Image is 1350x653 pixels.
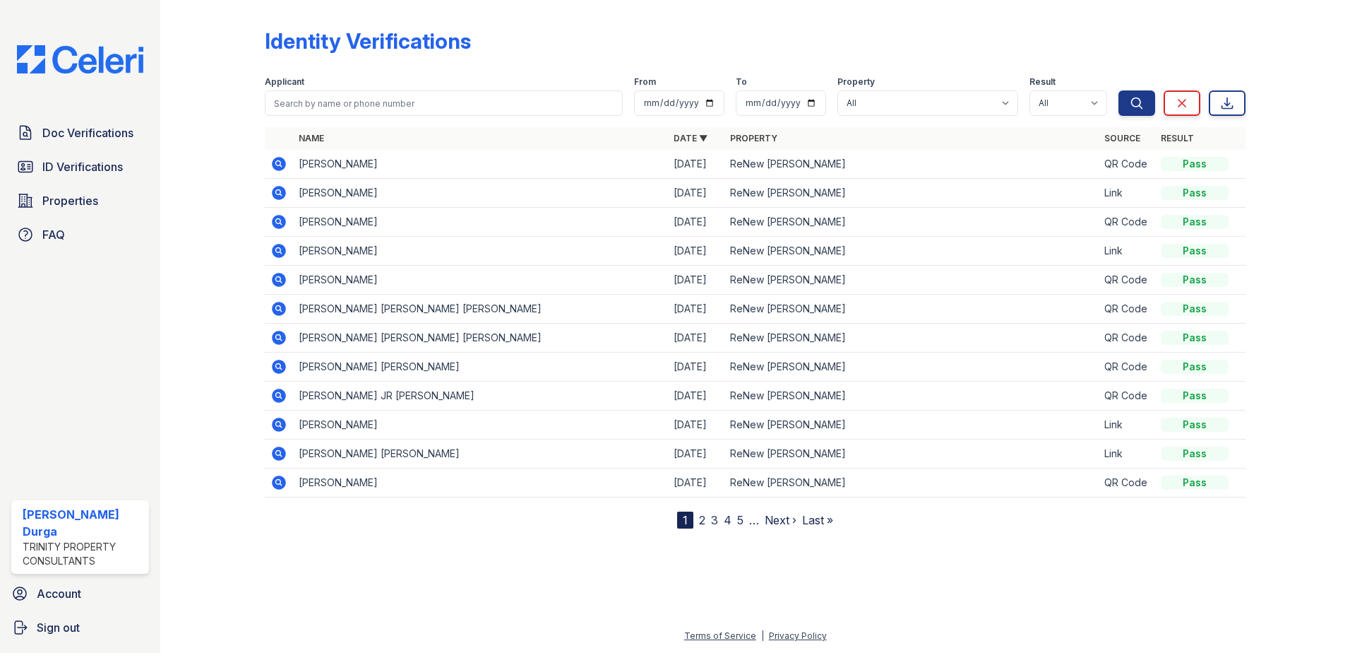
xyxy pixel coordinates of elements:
[765,513,796,527] a: Next ›
[668,411,724,440] td: [DATE]
[6,580,155,608] a: Account
[724,411,1099,440] td: ReNew [PERSON_NAME]
[1161,389,1229,403] div: Pass
[724,513,731,527] a: 4
[724,440,1099,469] td: ReNew [PERSON_NAME]
[668,150,724,179] td: [DATE]
[42,192,98,209] span: Properties
[11,153,149,181] a: ID Verifications
[724,469,1099,498] td: ReNew [PERSON_NAME]
[42,124,133,141] span: Doc Verifications
[1161,418,1229,432] div: Pass
[265,76,304,88] label: Applicant
[37,619,80,636] span: Sign out
[761,630,764,641] div: |
[1161,133,1194,143] a: Result
[724,324,1099,353] td: ReNew [PERSON_NAME]
[1099,237,1155,266] td: Link
[769,630,827,641] a: Privacy Policy
[293,382,668,411] td: [PERSON_NAME] JR [PERSON_NAME]
[737,513,743,527] a: 5
[802,513,833,527] a: Last »
[1161,476,1229,490] div: Pass
[668,469,724,498] td: [DATE]
[42,226,65,243] span: FAQ
[724,208,1099,237] td: ReNew [PERSON_NAME]
[1161,273,1229,287] div: Pass
[668,237,724,266] td: [DATE]
[1099,295,1155,324] td: QR Code
[1099,150,1155,179] td: QR Code
[668,208,724,237] td: [DATE]
[724,266,1099,295] td: ReNew [PERSON_NAME]
[736,76,747,88] label: To
[293,469,668,498] td: [PERSON_NAME]
[677,512,693,529] div: 1
[11,187,149,215] a: Properties
[724,237,1099,266] td: ReNew [PERSON_NAME]
[724,150,1099,179] td: ReNew [PERSON_NAME]
[724,382,1099,411] td: ReNew [PERSON_NAME]
[37,585,81,602] span: Account
[293,266,668,295] td: [PERSON_NAME]
[1099,469,1155,498] td: QR Code
[724,295,1099,324] td: ReNew [PERSON_NAME]
[730,133,777,143] a: Property
[668,324,724,353] td: [DATE]
[11,220,149,249] a: FAQ
[668,382,724,411] td: [DATE]
[1104,133,1140,143] a: Source
[265,90,623,116] input: Search by name or phone number
[724,179,1099,208] td: ReNew [PERSON_NAME]
[293,150,668,179] td: [PERSON_NAME]
[1099,179,1155,208] td: Link
[293,208,668,237] td: [PERSON_NAME]
[837,76,875,88] label: Property
[293,295,668,324] td: [PERSON_NAME] [PERSON_NAME] [PERSON_NAME]
[6,613,155,642] a: Sign out
[1161,331,1229,345] div: Pass
[1099,266,1155,295] td: QR Code
[1161,302,1229,316] div: Pass
[668,295,724,324] td: [DATE]
[1161,244,1229,258] div: Pass
[293,179,668,208] td: [PERSON_NAME]
[1161,157,1229,171] div: Pass
[668,440,724,469] td: [DATE]
[293,353,668,382] td: [PERSON_NAME] [PERSON_NAME]
[634,76,656,88] label: From
[293,237,668,266] td: [PERSON_NAME]
[668,179,724,208] td: [DATE]
[293,411,668,440] td: [PERSON_NAME]
[699,513,705,527] a: 2
[668,266,724,295] td: [DATE]
[1161,186,1229,200] div: Pass
[1099,208,1155,237] td: QR Code
[23,540,143,568] div: Trinity Property Consultants
[293,440,668,469] td: [PERSON_NAME] [PERSON_NAME]
[42,158,123,175] span: ID Verifications
[1099,353,1155,382] td: QR Code
[674,133,707,143] a: Date ▼
[23,506,143,540] div: [PERSON_NAME] Durga
[293,324,668,353] td: [PERSON_NAME] [PERSON_NAME] [PERSON_NAME]
[724,353,1099,382] td: ReNew [PERSON_NAME]
[668,353,724,382] td: [DATE]
[299,133,324,143] a: Name
[684,630,756,641] a: Terms of Service
[1099,440,1155,469] td: Link
[1029,76,1056,88] label: Result
[711,513,718,527] a: 3
[1161,215,1229,229] div: Pass
[749,512,759,529] span: …
[1161,360,1229,374] div: Pass
[265,28,471,54] div: Identity Verifications
[1161,447,1229,461] div: Pass
[1099,324,1155,353] td: QR Code
[1099,382,1155,411] td: QR Code
[1099,411,1155,440] td: Link
[6,45,155,73] img: CE_Logo_Blue-a8612792a0a2168367f1c8372b55b34899dd931a85d93a1a3d3e32e68fde9ad4.png
[11,119,149,147] a: Doc Verifications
